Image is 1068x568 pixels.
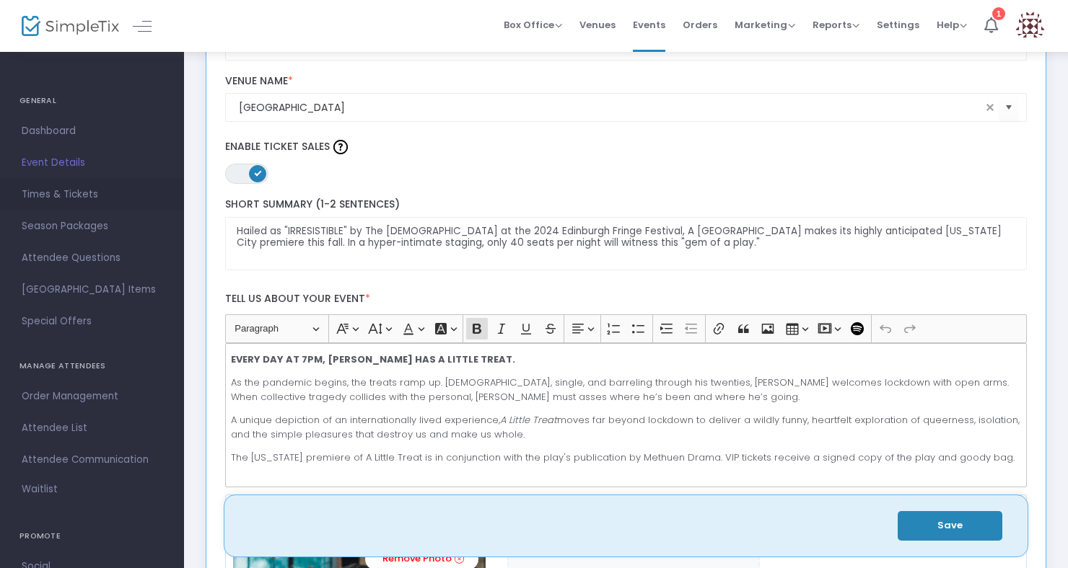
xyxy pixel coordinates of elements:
[877,6,919,43] span: Settings
[22,482,58,497] span: Waitlist
[231,451,1020,465] p: The [US_STATE] premiere of A Little Treat is in conjunction with the play's publication by Methue...
[239,100,982,115] input: Select Venue
[683,6,717,43] span: Orders
[22,122,162,141] span: Dashboard
[333,140,348,154] img: question-mark
[633,6,665,43] span: Events
[22,249,162,267] span: Attendee Questions
[225,136,1028,158] label: Enable Ticket Sales
[22,154,162,172] span: Event Details
[22,387,162,406] span: Order Management
[22,312,162,331] span: Special Offers
[225,343,1028,487] div: Rich Text Editor, main
[231,352,515,366] strong: EVERY DAY AT 7PM, [PERSON_NAME] HAS A LITTLE TREAT.
[992,7,1005,20] div: 1
[504,18,562,32] span: Box Office
[225,314,1028,343] div: Editor toolbar
[22,185,162,204] span: Times & Tickets
[813,18,859,32] span: Reports
[735,18,795,32] span: Marketing
[254,169,261,177] span: ON
[22,217,162,236] span: Season Packages
[19,522,165,551] h4: PROMOTE
[22,280,162,299] span: [GEOGRAPHIC_DATA] Items
[19,86,165,115] h4: GENERAL
[981,99,999,116] span: clear
[19,352,165,381] h4: MANAGE ATTENDEES
[218,285,1034,314] label: Tell us about your event
[999,93,1019,123] button: Select
[235,320,310,337] span: Paragraph
[500,413,557,427] i: A Little Treat
[579,6,616,43] span: Venues
[228,318,325,340] button: Paragraph
[225,197,400,211] span: Short Summary (1-2 Sentences)
[898,511,1002,541] button: Save
[22,451,162,469] span: Attendee Communication
[22,419,162,438] span: Attendee List
[225,75,1028,88] label: Venue Name
[231,376,1020,404] p: As the pandemic begins, the treats ramp up. [DEMOGRAPHIC_DATA], single, and barreling through his...
[937,18,967,32] span: Help
[231,413,1020,441] p: A unique depiction of an internationally lived experience, moves far beyond lockdown to deliver a...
